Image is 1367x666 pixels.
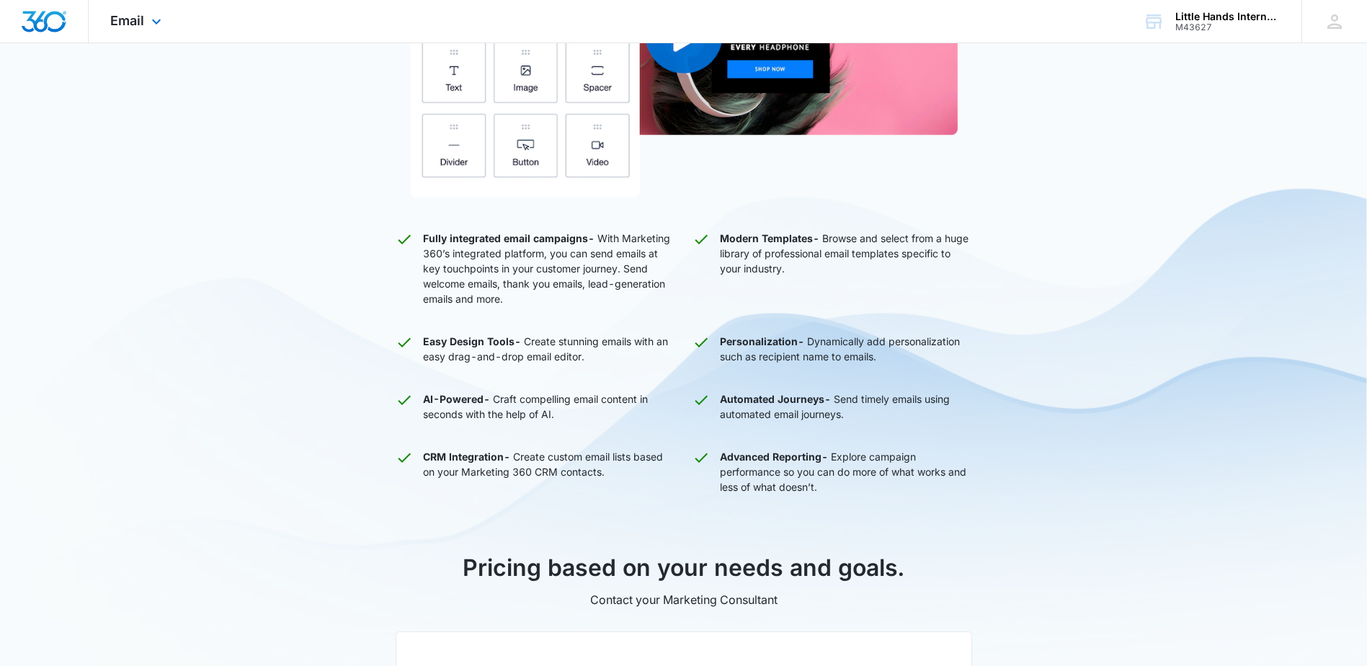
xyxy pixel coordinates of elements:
[720,232,819,244] strong: Modern Templates -
[396,591,972,608] p: Contact your Marketing Consultant
[110,13,144,28] span: Email
[423,449,675,494] p: Create custom email lists based on your Marketing 360 CRM contacts.
[1175,22,1281,32] div: account id
[720,231,972,306] p: Browse and select from a huge library of professional email templates specific to your industry.
[423,232,595,244] strong: Fully integrated email campaigns -
[720,391,972,422] p: Send timely emails using automated email journeys.
[423,393,490,405] strong: AI-Powered -
[720,335,804,347] strong: Personalization -
[720,450,828,463] strong: Advanced Reporting -
[1175,11,1281,22] div: account name
[423,450,510,463] strong: CRM Integration -
[720,449,972,494] p: Explore campaign performance so you can do more of what works and less of what doesn’t.
[423,335,521,347] strong: Easy Design Tools -
[720,334,972,364] p: Dynamically add personalization such as recipient name to emails.
[396,551,972,585] h2: Pricing based on your needs and goals.
[423,334,675,364] p: Create stunning emails with an easy drag-and-drop email editor.
[423,391,675,422] p: Craft compelling email content in seconds with the help of AI.
[720,393,831,405] strong: Automated Journeys -
[423,231,675,306] p: With Marketing 360’s integrated platform, you can send emails at key touchpoints in your customer...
